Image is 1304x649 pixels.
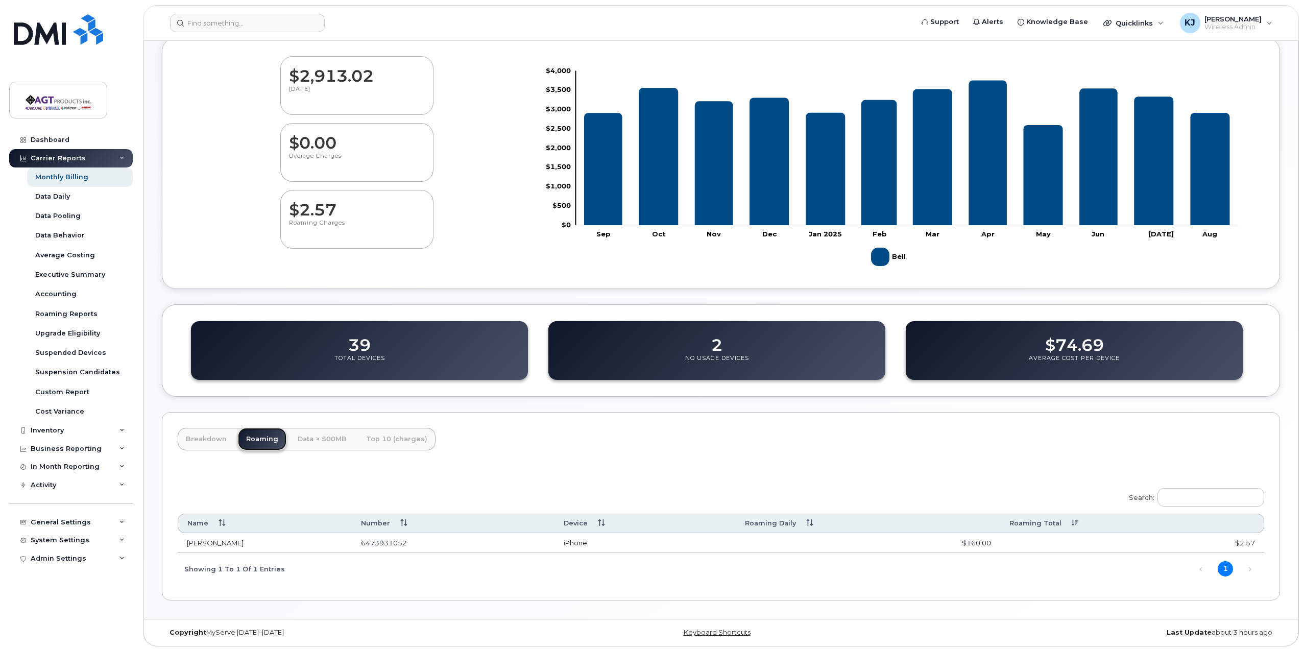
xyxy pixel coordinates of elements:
p: Average Cost Per Device [1029,354,1120,373]
tspan: Mar [926,229,939,237]
p: Overage Charges [289,152,425,171]
tspan: May [1036,229,1051,237]
span: Wireless Admin [1204,23,1262,31]
tspan: $4,000 [546,66,571,74]
input: Search: [1157,488,1264,507]
p: [DATE] [289,85,425,104]
tspan: $1,000 [546,182,571,190]
td: $2.57 [1000,533,1264,554]
span: Knowledge Base [1026,17,1088,27]
div: MyServe [DATE]–[DATE] [162,629,535,637]
p: Total Devices [334,354,385,373]
span: KJ [1185,17,1195,29]
div: Quicklinks [1096,13,1171,33]
g: Bell [871,244,908,270]
a: Knowledge Base [1010,12,1095,32]
tspan: Feb [873,229,887,237]
tspan: Aug [1202,229,1218,237]
tspan: $0 [562,220,571,228]
dd: 2 [711,326,722,354]
a: Keyboard Shortcuts [684,629,751,636]
dd: 39 [348,326,371,354]
a: Breakdown [178,428,235,450]
tspan: $2,500 [546,124,571,132]
label: Search: [1122,482,1264,510]
th: Device: activate to sort column ascending [554,514,736,533]
p: Roaming Charges [289,219,425,237]
tspan: $2,000 [546,143,571,151]
input: Find something... [170,14,325,32]
th: Number: activate to sort column ascending [352,514,554,533]
tspan: $3,500 [546,85,571,93]
strong: Copyright [170,629,206,636]
tspan: Jan 2025 [809,229,842,237]
div: Kenny Jeans [1173,13,1279,33]
g: Chart [546,66,1238,270]
a: Previous [1193,562,1209,577]
tspan: Jun [1092,229,1105,237]
a: Roaming [238,428,286,450]
span: [PERSON_NAME] [1204,15,1262,23]
a: Alerts [966,12,1010,32]
tspan: $500 [552,201,571,209]
span: Support [930,17,959,27]
th: Roaming Total: activate to sort column ascending [1000,514,1264,533]
tspan: [DATE] [1149,229,1174,237]
tspan: Apr [981,229,995,237]
tspan: $1,500 [546,162,571,171]
a: Data > 500MB [289,428,355,450]
dd: $2.57 [289,190,425,219]
div: about 3 hours ago [907,629,1280,637]
strong: Last Update [1167,629,1212,636]
td: $160.00 [736,533,1000,554]
tspan: Dec [763,229,778,237]
dd: $2,913.02 [289,57,425,85]
a: Support [914,12,966,32]
tspan: Oct [653,229,666,237]
td: [PERSON_NAME] [178,533,352,554]
td: iPhone [554,533,736,554]
td: 6473931052 [352,533,554,554]
span: Quicklinks [1116,19,1153,27]
th: Name: activate to sort column ascending [178,514,352,533]
span: Alerts [982,17,1003,27]
tspan: Nov [707,229,721,237]
g: Bell [584,80,1229,225]
g: Legend [871,244,908,270]
dd: $0.00 [289,124,425,152]
a: Top 10 (charges) [358,428,436,450]
tspan: Sep [597,229,611,237]
tspan: $3,000 [546,105,571,113]
a: Next [1242,562,1258,577]
div: Showing 1 to 1 of 1 entries [178,560,285,577]
th: Roaming Daily: activate to sort column ascending [736,514,1000,533]
p: No Usage Devices [685,354,749,373]
dd: $74.69 [1045,326,1104,354]
a: 1 [1218,561,1233,576]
